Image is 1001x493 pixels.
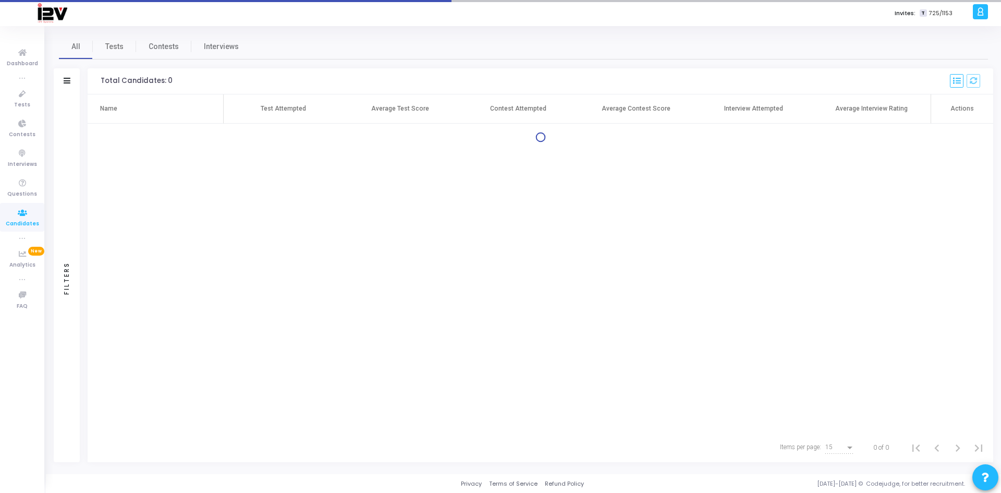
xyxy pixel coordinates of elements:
span: Analytics [9,261,35,270]
span: Interviews [204,41,239,52]
a: Privacy [461,479,482,488]
button: First page [906,437,926,458]
label: Invites: [895,9,915,18]
img: logo [37,3,67,23]
span: T [920,9,926,17]
span: 725/1153 [929,9,953,18]
div: Total Candidates: 0 [101,77,173,85]
span: Candidates [6,220,39,229]
th: Interview Attempted [695,94,813,124]
span: Tests [14,101,30,110]
th: Average Interview Rating [813,94,931,124]
div: Filters [62,221,71,335]
th: Average Test Score [341,94,459,124]
span: Dashboard [7,59,38,68]
span: 15 [825,443,833,451]
th: Average Contest Score [577,94,695,124]
th: Contest Attempted [459,94,577,124]
span: Contests [149,41,179,52]
th: Actions [931,94,993,124]
div: [DATE]-[DATE] © Codejudge, for better recruitment. [584,479,988,488]
span: Contests [9,130,35,139]
span: FAQ [17,302,28,311]
a: Terms of Service [489,479,538,488]
mat-select: Items per page: [825,444,854,451]
div: Items per page: [780,442,821,452]
th: Test Attempted [224,94,341,124]
div: 0 of 0 [873,443,889,452]
div: Name [100,104,117,113]
button: Last page [968,437,989,458]
a: Refund Policy [545,479,584,488]
button: Next page [947,437,968,458]
span: Questions [7,190,37,199]
span: Interviews [8,160,37,169]
button: Previous page [926,437,947,458]
span: Tests [105,41,124,52]
span: All [71,41,80,52]
span: New [28,247,44,256]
